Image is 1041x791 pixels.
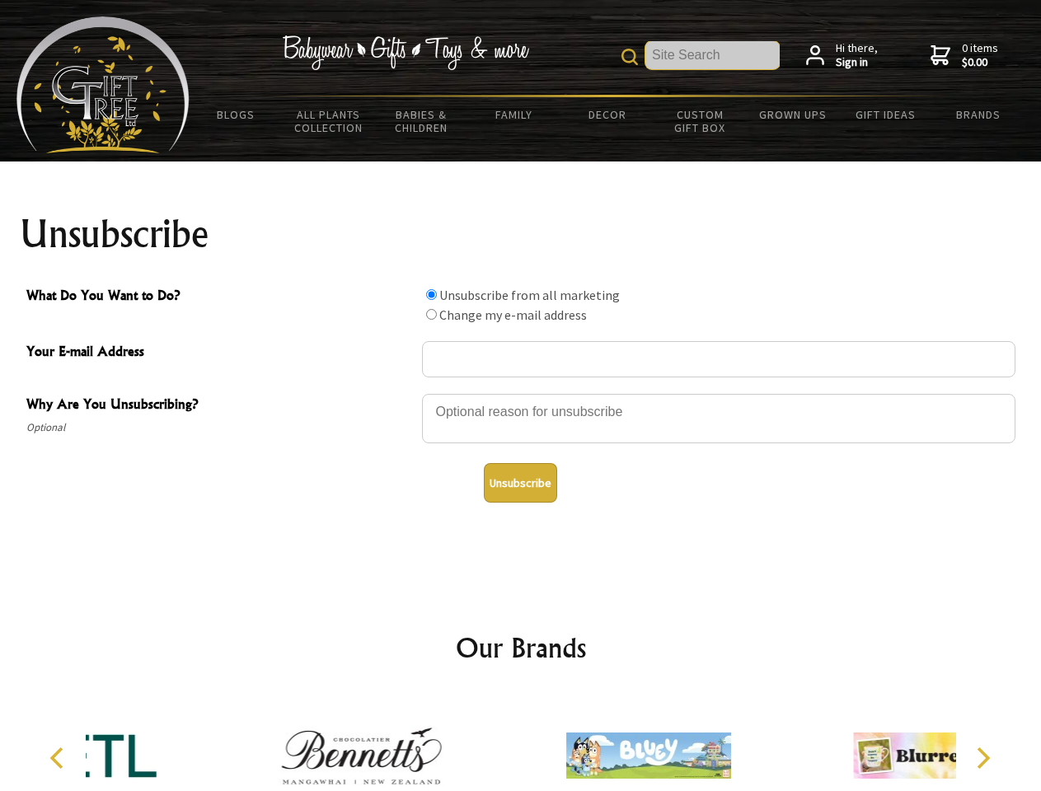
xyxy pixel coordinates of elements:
strong: $0.00 [962,55,998,70]
span: Hi there, [836,41,878,70]
a: BLOGS [190,97,283,132]
h1: Unsubscribe [20,214,1022,254]
input: What Do You Want to Do? [426,289,437,300]
img: Babywear - Gifts - Toys & more [282,35,529,70]
span: What Do You Want to Do? [26,285,414,309]
span: Why Are You Unsubscribing? [26,394,414,418]
img: Babyware - Gifts - Toys and more... [16,16,190,153]
input: Site Search [645,41,780,69]
textarea: Why Are You Unsubscribing? [422,394,1015,443]
a: Family [468,97,561,132]
a: Custom Gift Box [654,97,747,145]
button: Next [964,740,1001,776]
label: Change my e-mail address [439,307,587,323]
input: Your E-mail Address [422,341,1015,377]
a: Grown Ups [746,97,839,132]
input: What Do You Want to Do? [426,309,437,320]
a: All Plants Collection [283,97,376,145]
a: Hi there,Sign in [806,41,878,70]
span: Your E-mail Address [26,341,414,365]
a: Decor [560,97,654,132]
h2: Our Brands [33,628,1009,667]
span: 0 items [962,40,998,70]
img: product search [621,49,638,65]
strong: Sign in [836,55,878,70]
button: Previous [41,740,77,776]
a: Babies & Children [375,97,468,145]
span: Optional [26,418,414,438]
button: Unsubscribe [484,463,557,503]
label: Unsubscribe from all marketing [439,287,620,303]
a: Gift Ideas [839,97,932,132]
a: Brands [932,97,1025,132]
a: 0 items$0.00 [931,41,998,70]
